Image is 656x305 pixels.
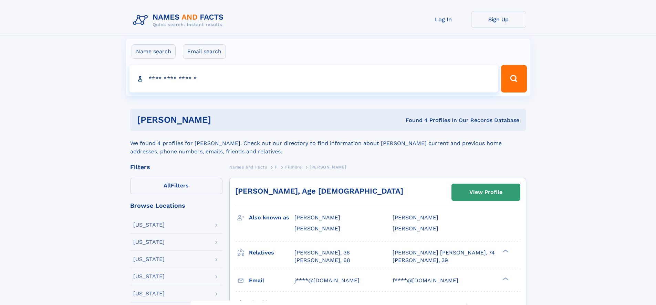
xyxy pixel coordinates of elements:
[129,65,498,92] input: search input
[133,222,165,228] div: [US_STATE]
[133,291,165,296] div: [US_STATE]
[130,11,229,30] img: Logo Names and Facts
[132,44,176,59] label: Name search
[249,247,294,259] h3: Relatives
[471,11,526,28] a: Sign Up
[393,257,448,264] a: [PERSON_NAME], 39
[275,163,278,171] a: F
[393,225,438,232] span: [PERSON_NAME]
[294,249,350,257] a: [PERSON_NAME], 36
[393,214,438,221] span: [PERSON_NAME]
[501,249,509,253] div: ❯
[275,165,278,170] span: F
[130,131,526,156] div: We found 4 profiles for [PERSON_NAME]. Check out our directory to find information about [PERSON_...
[133,257,165,262] div: [US_STATE]
[130,178,222,194] label: Filters
[501,65,527,92] button: Search Button
[393,249,495,257] a: [PERSON_NAME] [PERSON_NAME], 74
[249,275,294,286] h3: Email
[133,239,165,245] div: [US_STATE]
[235,187,403,195] a: [PERSON_NAME], Age [DEMOGRAPHIC_DATA]
[249,212,294,224] h3: Also known as
[183,44,226,59] label: Email search
[130,203,222,209] div: Browse Locations
[308,117,519,124] div: Found 4 Profiles In Our Records Database
[164,182,171,189] span: All
[133,274,165,279] div: [US_STATE]
[285,163,302,171] a: Filmore
[229,163,267,171] a: Names and Facts
[294,214,340,221] span: [PERSON_NAME]
[130,164,222,170] div: Filters
[294,225,340,232] span: [PERSON_NAME]
[416,11,471,28] a: Log In
[469,184,502,200] div: View Profile
[294,257,350,264] a: [PERSON_NAME], 68
[137,116,309,124] h1: [PERSON_NAME]
[310,165,346,170] span: [PERSON_NAME]
[501,276,509,281] div: ❯
[452,184,520,200] a: View Profile
[285,165,302,170] span: Filmore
